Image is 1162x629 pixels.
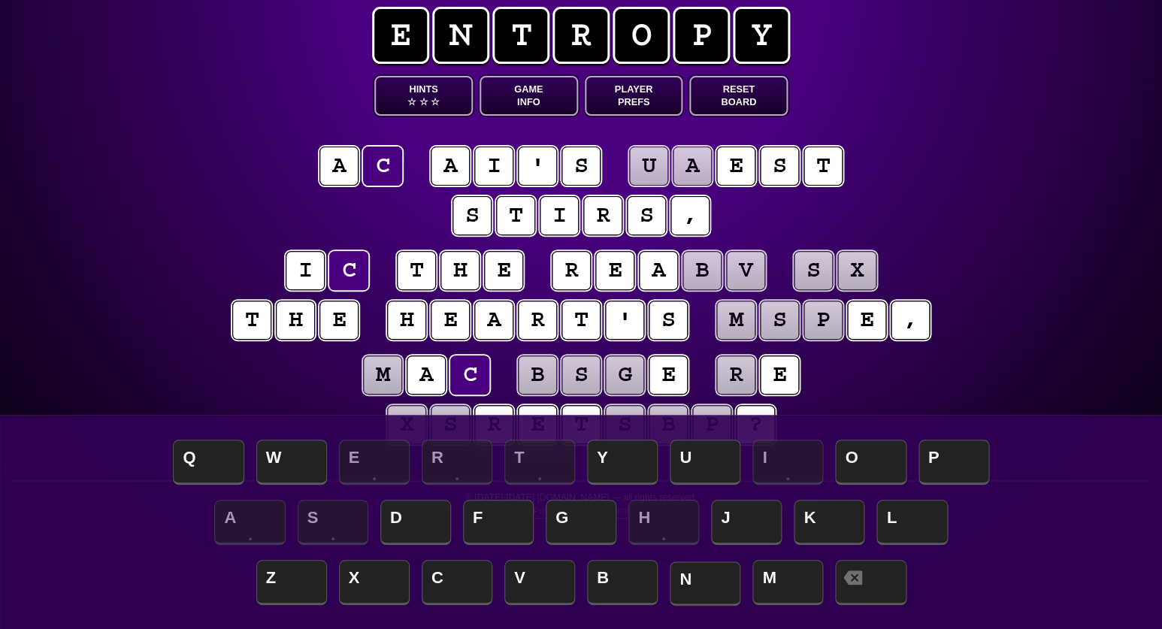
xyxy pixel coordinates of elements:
button: Hints☆ ☆ ☆ [374,76,473,116]
span: L [876,500,947,545]
puzzle-tile: p [692,405,731,444]
puzzle-tile: a [639,251,678,290]
puzzle-tile: r [474,405,513,444]
puzzle-tile: u [629,147,668,186]
puzzle-tile: s [431,405,470,444]
span: U [670,440,740,485]
span: ☆ [407,95,416,108]
puzzle-tile: b [682,251,722,290]
puzzle-tile: e [431,301,470,340]
span: ☆ [419,95,428,108]
puzzle-tile: r [518,301,557,340]
puzzle-tile: a [474,301,513,340]
puzzle-tile: a [431,147,470,186]
puzzle-tile: t [561,301,601,340]
span: S [298,500,368,545]
span: r [552,7,610,64]
puzzle-tile: t [397,251,436,290]
span: t [492,7,549,64]
span: R [422,440,492,485]
puzzle-tile: s [760,301,799,340]
button: PlayerPrefs [585,76,683,116]
puzzle-tile: x [837,251,876,290]
puzzle-tile: a [319,147,359,186]
span: o [613,7,670,64]
span: p [673,7,730,64]
puzzle-tile: s [649,301,688,340]
span: I [752,440,823,485]
span: n [432,7,489,64]
puzzle-tile: c [450,355,489,395]
puzzle-tile: s [452,196,492,235]
puzzle-tile: c [363,147,402,186]
puzzle-tile: b [649,405,688,444]
puzzle-tile: s [561,355,601,395]
puzzle-tile: r [716,355,755,395]
span: V [504,560,575,605]
puzzle-tile: e [518,405,557,444]
puzzle-tile: t [232,301,271,340]
span: E [339,440,410,485]
puzzle-tile: e [595,251,634,290]
puzzle-tile: ' [518,147,557,186]
span: O [835,440,906,485]
puzzle-tile: b [518,355,557,395]
span: H [628,500,699,545]
puzzle-tile: h [440,251,480,290]
puzzle-tile: s [627,196,666,235]
puzzle-tile: p [803,301,843,340]
span: C [422,560,492,605]
puzzle-tile: a [673,147,712,186]
span: A [214,500,285,545]
span: y [733,7,790,64]
span: ☆ [431,95,440,108]
puzzle-tile: e [484,251,523,290]
puzzle-tile: s [561,147,601,186]
span: Z [256,560,327,605]
span: Q [173,440,244,485]
puzzle-tile: r [583,196,622,235]
puzzle-tile: , [891,301,930,340]
puzzle-tile: e [847,301,886,340]
puzzle-tile: i [540,196,579,235]
puzzle-tile: i [286,251,325,290]
puzzle-tile: x [387,405,426,444]
puzzle-tile: t [803,147,843,186]
span: T [504,440,575,485]
button: GameInfo [480,76,578,116]
puzzle-tile: h [387,301,426,340]
button: ResetBoard [689,76,788,116]
span: P [918,440,989,485]
span: W [256,440,327,485]
puzzle-tile: e [760,355,799,395]
puzzle-tile: m [716,301,755,340]
puzzle-tile: i [474,147,513,186]
puzzle-tile: ? [736,405,775,444]
span: Y [587,440,658,485]
puzzle-tile: s [605,405,644,444]
puzzle-tile: t [561,405,601,444]
puzzle-tile: ' [605,301,644,340]
span: F [463,500,534,545]
puzzle-tile: s [760,147,799,186]
puzzle-tile: v [726,251,765,290]
puzzle-tile: e [319,301,359,340]
span: D [380,500,451,545]
span: J [711,500,782,545]
span: K [794,500,864,545]
puzzle-tile: h [276,301,315,340]
puzzle-tile: g [605,355,644,395]
puzzle-tile: c [329,251,368,290]
span: B [587,560,658,605]
puzzle-tile: e [649,355,688,395]
puzzle-tile: , [670,196,710,235]
puzzle-tile: s [794,251,833,290]
span: X [339,560,410,605]
span: N [670,561,740,606]
puzzle-tile: r [552,251,591,290]
puzzle-tile: a [407,355,446,395]
puzzle-tile: t [496,196,535,235]
puzzle-tile: m [363,355,402,395]
span: G [546,500,616,545]
span: e [372,7,429,64]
